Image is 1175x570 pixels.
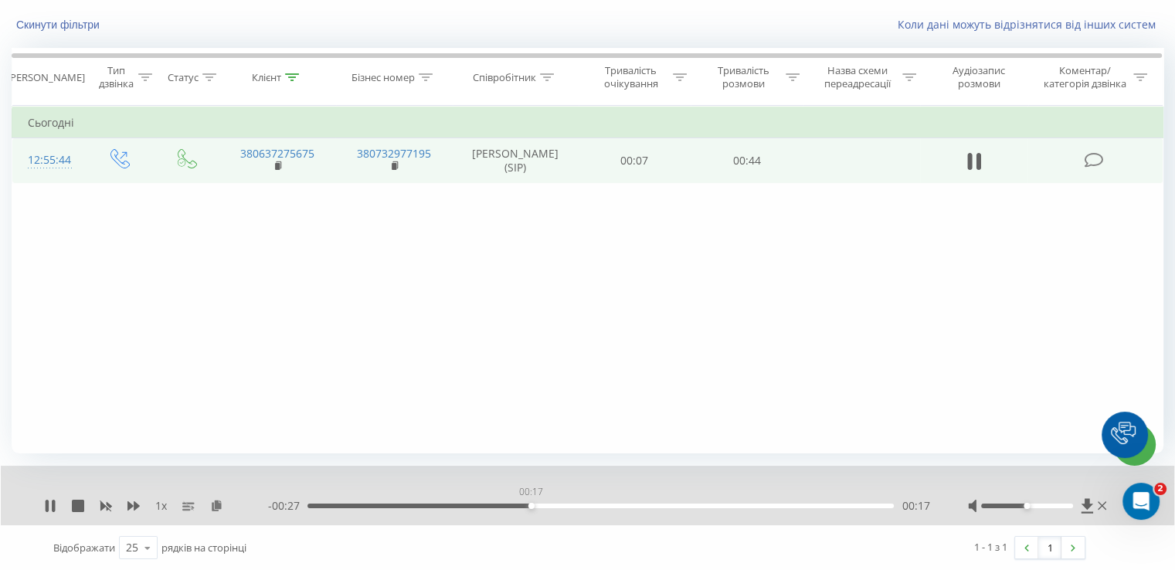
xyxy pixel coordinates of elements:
iframe: Intercom live chat [1122,483,1160,520]
div: Бізнес номер [351,71,415,84]
td: Сьогодні [12,107,1163,138]
button: Скинути фільтри [12,18,107,32]
div: Тривалість розмови [705,64,782,90]
td: [PERSON_NAME] (SIP) [453,138,579,183]
div: Клієнт [252,71,281,84]
div: Тип дзвінка [97,64,134,90]
div: 1 - 1 з 1 [974,539,1007,555]
div: Аудіозапис розмови [934,64,1024,90]
span: Відображати [53,541,115,555]
div: Назва схеми переадресації [817,64,898,90]
div: 12:55:44 [28,145,69,175]
a: 380732977195 [357,146,431,161]
div: Коментар/категорія дзвінка [1039,64,1129,90]
span: 00:17 [902,498,929,514]
a: 380637275675 [240,146,314,161]
span: - 00:27 [268,498,307,514]
a: Коли дані можуть відрізнятися вiд інших систем [898,17,1163,32]
div: Accessibility label [1024,503,1030,509]
td: 00:07 [579,138,691,183]
div: Співробітник [473,71,536,84]
span: рядків на сторінці [161,541,246,555]
div: 25 [126,540,138,555]
div: [PERSON_NAME] [7,71,85,84]
td: 00:44 [691,138,803,183]
div: Accessibility label [528,503,535,509]
div: Статус [168,71,199,84]
a: 1 [1038,537,1061,558]
div: Тривалість очікування [593,64,670,90]
span: 2 [1154,483,1167,495]
span: 1 x [155,498,167,514]
div: 00:17 [516,481,546,503]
